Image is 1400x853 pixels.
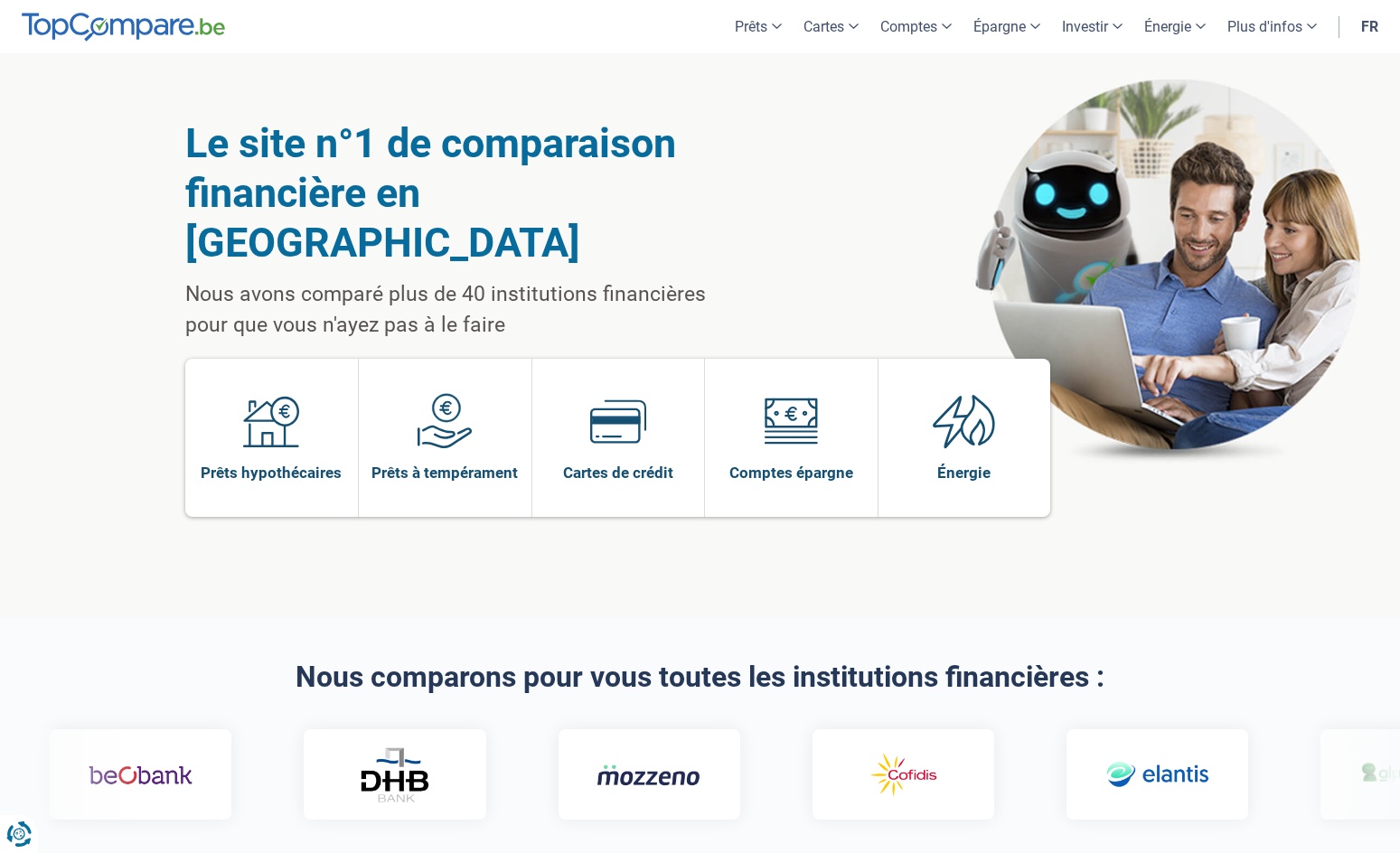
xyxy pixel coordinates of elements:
[371,463,518,483] span: Prêts à tempérament
[185,279,752,341] p: Nous avons comparé plus de 40 institutions financières pour que vous n'ayez pas à le faire
[88,749,192,801] img: Beobank
[201,463,342,483] span: Prêts hypothécaires
[22,13,225,42] img: TopCompare
[185,359,359,517] a: Prêts hypothécaires Prêts hypothécaires
[597,764,700,786] img: Mozzeno
[729,463,853,483] span: Comptes épargne
[185,661,1216,693] h2: Nous comparons pour vous toutes les institutions financières :
[763,393,819,449] img: Comptes épargne
[185,118,752,267] h1: Le site n°1 de comparaison financière en [GEOGRAPHIC_DATA]
[532,359,705,517] a: Cartes de crédit Cartes de crédit
[243,393,299,449] img: Prêts hypothécaires
[590,393,646,449] img: Cartes de crédit
[933,393,996,449] img: Énergie
[879,359,1051,517] a: Énergie Énergie
[705,359,878,517] a: Comptes épargne Comptes épargne
[850,749,954,801] img: Cofidis
[1104,749,1208,801] img: Elantis
[563,463,673,483] span: Cartes de crédit
[417,393,473,449] img: Prêts à tempérament
[358,747,430,802] img: DHB Bank
[359,359,531,517] a: Prêts à tempérament Prêts à tempérament
[937,463,991,483] span: Énergie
